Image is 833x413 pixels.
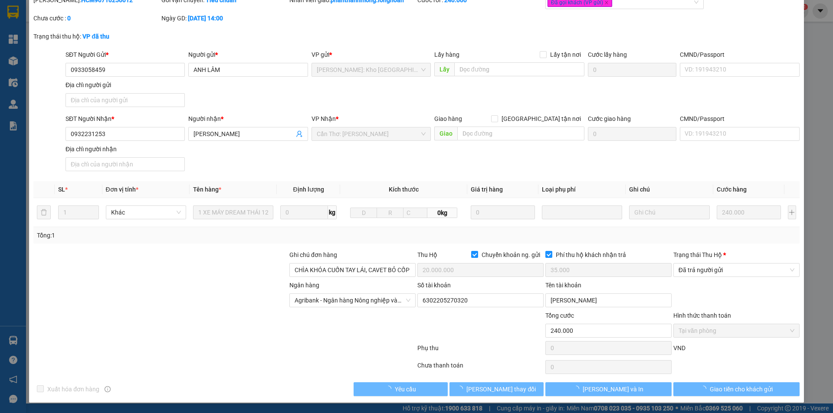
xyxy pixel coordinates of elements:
[188,15,223,22] b: [DATE] 14:00
[717,186,747,193] span: Cước hàng
[679,324,794,337] span: Tại văn phòng
[105,386,111,392] span: info-circle
[389,186,419,193] span: Kích thước
[588,115,631,122] label: Cước giao hàng
[545,382,672,396] button: [PERSON_NAME] và In
[66,50,185,59] div: SĐT Người Gửi
[673,250,800,260] div: Trạng thái Thu Hộ
[328,205,337,219] span: kg
[417,293,544,307] input: Số tài khoản
[58,186,65,193] span: SL
[680,114,799,124] div: CMND/Passport
[538,181,626,198] th: Loại phụ phí
[289,251,337,258] label: Ghi chú đơn hàng
[317,63,426,76] span: Hồ Chí Minh: Kho Thủ Đức & Quận 9
[471,186,503,193] span: Giá trị hàng
[403,208,427,218] input: C
[293,186,324,193] span: Định lượng
[449,382,544,396] button: [PERSON_NAME] thay đổi
[547,50,584,59] span: Lấy tận nơi
[377,208,403,218] input: R
[434,51,459,58] span: Lấy hàng
[295,294,410,307] span: Agribank - Ngân hàng Nông nghiệp và Phát triển Nông thôn Việt Nam
[66,93,185,107] input: Địa chỉ của người gửi
[583,384,643,394] span: [PERSON_NAME] và In
[545,282,581,289] label: Tên tài khoản
[588,63,676,77] input: Cước lấy hàng
[317,127,426,140] span: Cần Thơ: Kho Ninh Kiều
[37,231,321,240] div: Tổng: 1
[471,205,535,219] input: 0
[416,361,544,376] div: Chưa thanh toán
[111,206,181,219] span: Khác
[427,208,457,218] span: 0kg
[434,127,457,140] span: Giao
[33,32,192,41] div: Trạng thái thu hộ:
[717,205,781,219] input: 0
[552,250,630,260] span: Phí thu hộ khách nhận trả
[289,282,319,289] label: Ngân hàng
[454,62,584,76] input: Dọc đường
[629,205,709,219] input: Ghi Chú
[673,345,685,351] span: VND
[588,51,627,58] label: Cước lấy hàng
[588,127,676,141] input: Cước giao hàng
[395,384,416,394] span: Yêu cầu
[626,181,713,198] th: Ghi chú
[545,293,672,307] input: Tên tài khoản
[679,263,794,276] span: Đã trả người gửi
[545,312,574,319] span: Tổng cước
[478,250,544,260] span: Chuyển khoản ng. gửi
[417,282,451,289] label: Số tài khoản
[193,205,273,219] input: VD: Bàn, Ghế
[66,80,185,90] div: Địa chỉ người gửi
[44,384,103,394] span: Xuất hóa đơn hàng
[289,263,416,277] input: Ghi chú đơn hàng
[161,13,288,23] div: Ngày GD:
[457,127,584,140] input: Dọc đường
[710,384,773,394] span: Giao tiền cho khách gửi
[680,50,799,59] div: CMND/Passport
[188,50,308,59] div: Người gửi
[350,208,377,218] input: D
[33,13,160,23] div: Chưa cước :
[416,343,544,358] div: Phụ thu
[573,386,583,392] span: loading
[466,384,536,394] span: [PERSON_NAME] thay đổi
[434,115,462,122] span: Giao hàng
[66,157,185,171] input: Địa chỉ của người nhận
[296,130,303,137] span: user-add
[434,62,454,76] span: Lấy
[106,186,138,193] span: Đơn vị tính
[66,114,185,124] div: SĐT Người Nhận
[673,312,731,319] label: Hình thức thanh toán
[788,205,796,219] button: plus
[193,186,221,193] span: Tên hàng
[354,382,448,396] button: Yêu cầu
[700,386,710,392] span: loading
[66,144,185,154] div: Địa chỉ người nhận
[385,386,395,392] span: loading
[498,114,584,124] span: [GEOGRAPHIC_DATA] tận nơi
[604,0,609,5] span: close
[37,205,51,219] button: delete
[82,33,109,40] b: VP đã thu
[417,251,437,258] span: Thu Hộ
[312,115,336,122] span: VP Nhận
[188,114,308,124] div: Người nhận
[67,15,71,22] b: 0
[457,386,466,392] span: loading
[673,382,800,396] button: Giao tiền cho khách gửi
[312,50,431,59] div: VP gửi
